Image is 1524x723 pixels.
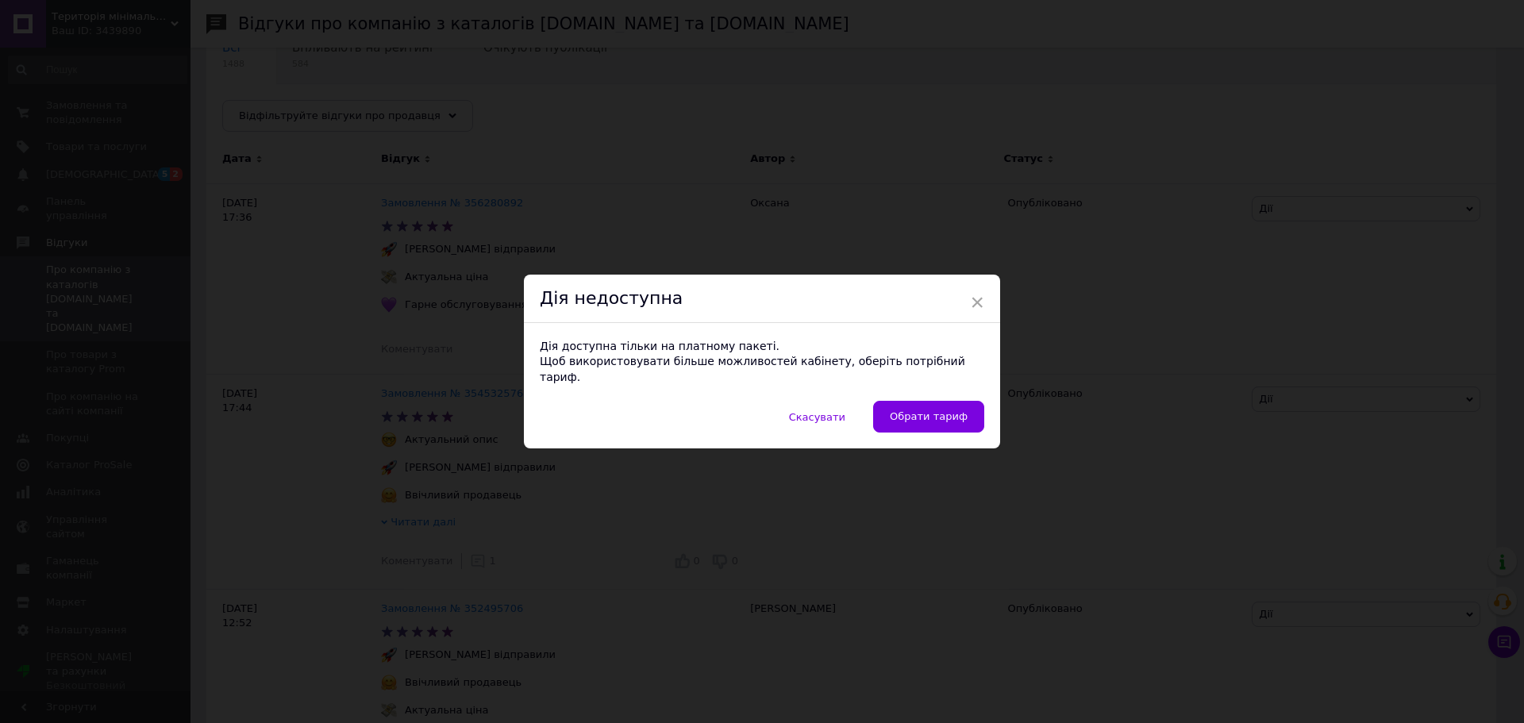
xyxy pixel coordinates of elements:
[772,401,862,433] button: Скасувати
[540,354,984,385] p: Щоб використовувати більше можливостей кабінету, оберіть потрібний тариф.
[890,409,968,425] span: Обрати тариф
[970,289,984,316] span: ×
[789,411,845,423] span: Скасувати
[524,275,1000,323] div: Дія недоступна
[873,401,984,433] a: Обрати тариф
[540,339,984,355] p: Дія доступна тільки на платному пакеті.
